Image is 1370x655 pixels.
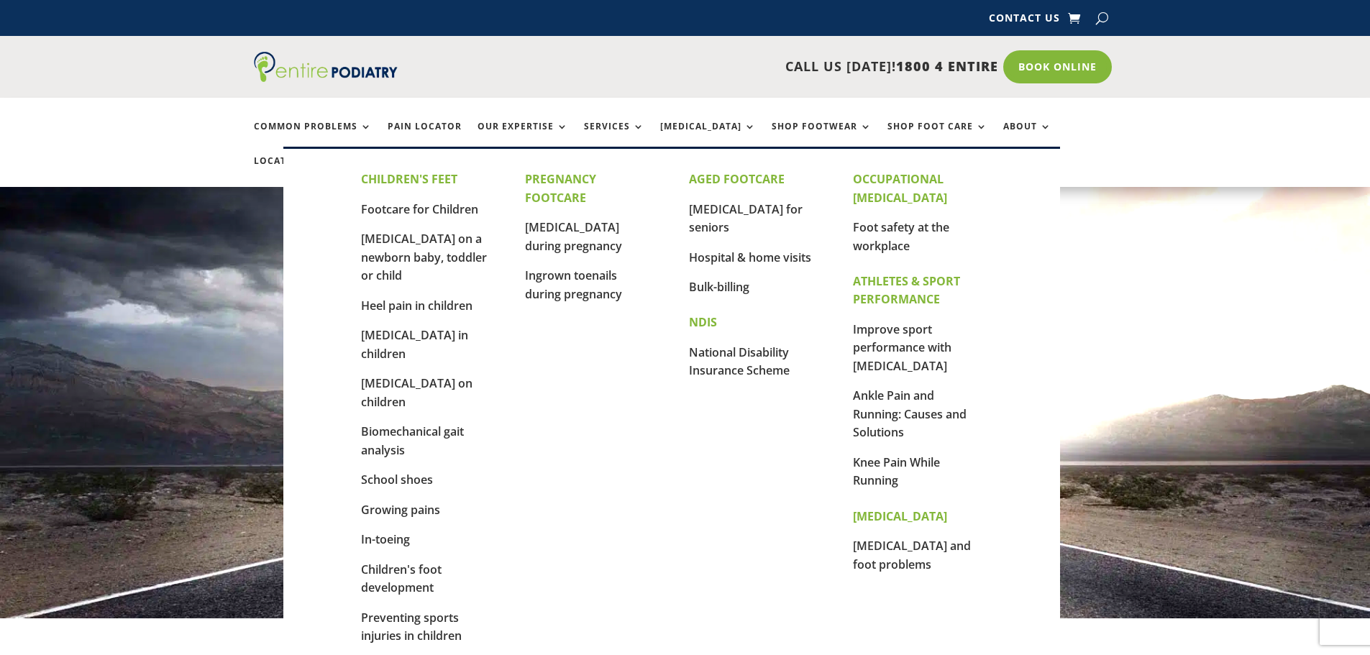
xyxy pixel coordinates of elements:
a: [MEDICAL_DATA] in children [361,327,468,362]
a: [MEDICAL_DATA] and foot problems [853,538,971,572]
span: 1800 4 ENTIRE [896,58,998,75]
a: Locations [254,156,326,187]
a: National Disability Insurance Scheme [689,344,790,379]
a: Ingrown toenails during pregnancy [525,267,622,302]
a: Foot safety at the workplace [853,219,949,254]
a: Contact Us [989,13,1060,29]
a: Entire Podiatry [254,70,398,85]
a: In-toeing [361,531,410,547]
a: Bulk-billing [689,279,749,295]
a: Children's foot development [361,562,442,596]
a: Shop Footwear [772,122,872,152]
a: Services [584,122,644,152]
strong: CHILDREN'S FEET [361,171,457,187]
a: Knee Pain While Running [853,454,940,489]
strong: AGED FOOTCARE [689,171,785,187]
a: [MEDICAL_DATA] during pregnancy [525,219,622,254]
a: Heel pain in children [361,298,472,313]
strong: PREGNANCY FOOTCARE [525,171,596,206]
a: Our Expertise [478,122,568,152]
img: logo (1) [254,52,398,82]
p: CALL US [DATE]! [453,58,998,76]
strong: NDIS [689,314,717,330]
a: Footcare for Children [361,201,478,217]
strong: OCCUPATIONAL [MEDICAL_DATA] [853,171,947,206]
a: Ankle Pain and Running: Causes and Solutions [853,388,967,440]
strong: ATHLETES & SPORT PERFORMANCE [853,273,960,308]
a: [MEDICAL_DATA] on children [361,375,472,410]
a: [MEDICAL_DATA] [660,122,756,152]
a: Preventing sports injuries in children [361,610,462,644]
a: Pain Locator [388,122,462,152]
a: Common Problems [254,122,372,152]
a: Biomechanical gait analysis [361,423,464,458]
strong: [MEDICAL_DATA] [853,508,947,524]
a: Growing pains [361,502,440,518]
a: School shoes [361,472,433,487]
a: [MEDICAL_DATA] for seniors [689,201,803,236]
a: Shop Foot Care [887,122,987,152]
a: Hospital & home visits [689,249,811,265]
a: Improve sport performance with [MEDICAL_DATA] [853,321,951,374]
a: About [1003,122,1051,152]
a: Book Online [1003,50,1112,83]
a: [MEDICAL_DATA] on a newborn baby, toddler or child [361,231,487,283]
